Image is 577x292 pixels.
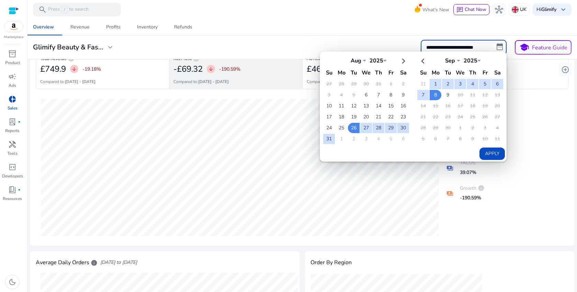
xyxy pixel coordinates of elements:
button: add_circle [558,63,572,77]
p: -19.18% [82,66,101,73]
span: [DATE] to [DATE] [100,259,137,266]
span: arrow_downward [71,66,77,72]
p: Hi [536,7,556,12]
span: fiber_manual_record [18,120,21,123]
div: Inventory [137,25,158,30]
span: donut_small [8,95,16,103]
h2: £463.08 [307,64,337,74]
p: Developers [2,173,23,179]
div: Revenue [70,25,90,30]
div: 2025 [366,57,387,65]
img: amazon.svg [4,22,23,32]
h2: -£69.32 [173,64,203,74]
p: Product [5,60,20,66]
b: Glimify [541,6,556,13]
span: campaign [8,72,16,81]
span: info [91,259,98,266]
h6: Ad Revenue [307,58,431,59]
h4: Order By Region [310,259,352,266]
button: schoolFeature Guide [515,40,572,55]
div: Sep [440,57,460,65]
b: [DATE] - [DATE] [65,79,95,84]
span: expand_more [106,43,114,51]
p: -190.59% [219,66,240,73]
span: arrow_downward [208,66,214,72]
p: Tools [7,150,18,156]
span: fiber_manual_record [18,188,21,191]
h6: Net Profit [173,58,298,59]
div: Overview [33,25,54,30]
div: 2025 [460,57,481,65]
div: Aug [346,57,366,65]
span: inventory_2 [8,50,16,58]
span: keyboard_arrow_down [559,5,567,14]
span: search [38,5,47,14]
b: [DATE] - [DATE] [198,79,229,84]
span: add_circle [561,66,569,74]
span: chat [456,7,463,13]
p: Marketplace [4,35,23,40]
p: Compared to: [40,79,95,85]
button: Apply [479,148,505,160]
p: UK [520,3,527,15]
span: dark_mode [8,278,16,286]
h6: Total Revenue [40,58,165,59]
p: Reports [5,128,20,134]
div: Refunds [174,25,192,30]
span: code_blocks [8,163,16,171]
p: Feature Guide [532,44,567,52]
span: / [61,6,68,13]
div: Profits [106,25,121,30]
mat-icon: payments [444,187,456,199]
h3: Glimify Beauty & Fas... [33,43,103,51]
p: Compared to: [173,79,229,85]
p: Ads [9,82,16,89]
span: hub [495,5,503,14]
p: TACOS [460,159,476,166]
p: Resources [3,196,22,202]
span: What's New [422,4,449,16]
span: Chat Now [465,6,486,13]
button: hub [492,3,506,16]
h2: £749.9 [40,64,66,74]
button: chatChat Now [453,4,489,15]
span: info [193,55,200,62]
p: Sales [8,105,18,111]
span: info [478,185,485,191]
p: Compared to: [307,79,362,85]
p: -190.59% [460,194,485,201]
p: Press to search [48,6,89,13]
img: uk.svg [512,6,519,13]
span: school [519,43,529,52]
p: Growth [460,185,485,192]
span: handyman [8,140,16,149]
mat-icon: payments [444,162,456,174]
p: 39.07% [460,169,476,176]
span: book_4 [8,186,16,194]
span: lab_profile [8,118,16,126]
h4: Average Daily Orders [36,259,98,266]
span: info [68,55,75,62]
